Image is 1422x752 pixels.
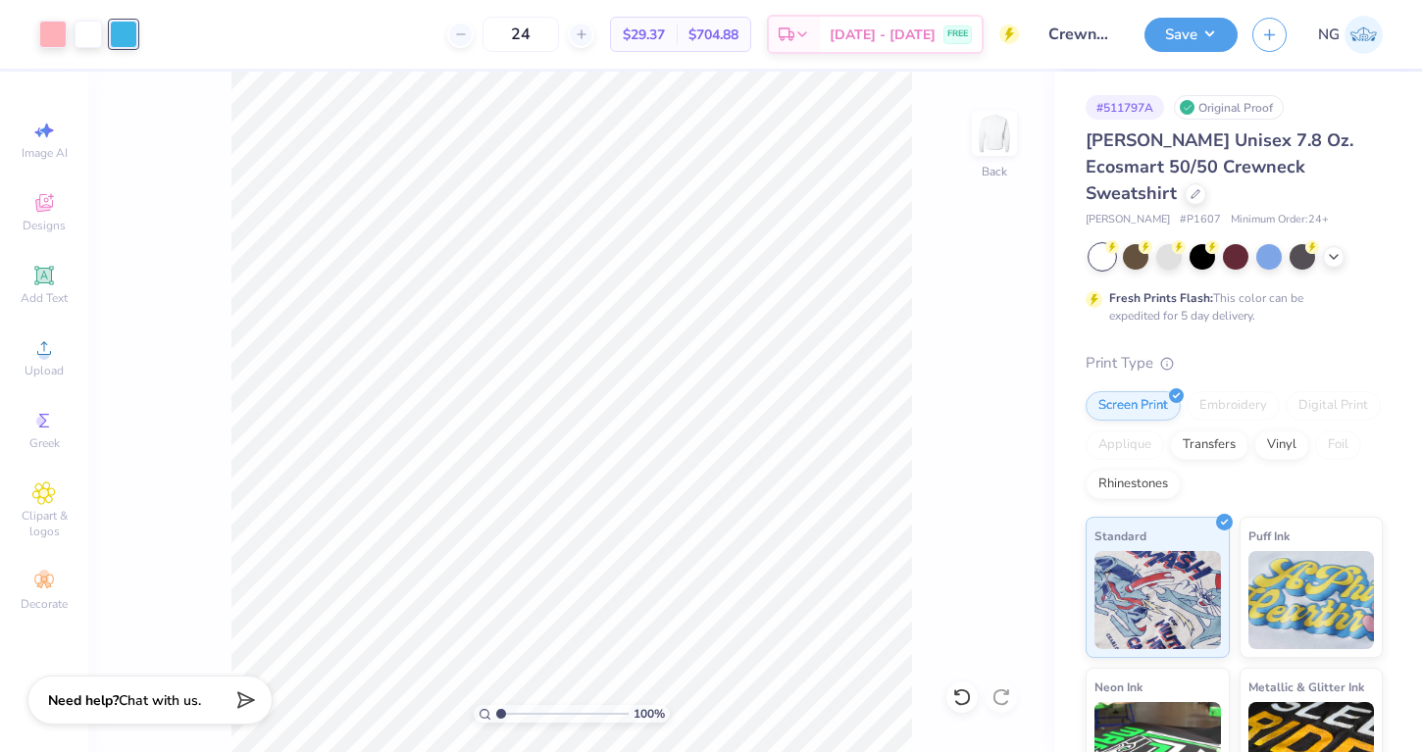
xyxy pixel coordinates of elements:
img: Puff Ink [1248,551,1375,649]
span: $704.88 [688,25,738,45]
div: This color can be expedited for 5 day delivery. [1109,289,1350,325]
span: $29.37 [623,25,665,45]
div: # 511797A [1086,95,1164,120]
div: Transfers [1170,430,1248,460]
span: # P1607 [1180,212,1221,228]
span: Neon Ink [1094,677,1143,697]
div: Original Proof [1174,95,1284,120]
strong: Need help? [48,691,119,710]
div: Rhinestones [1086,470,1181,499]
div: Foil [1315,430,1361,460]
span: Chat with us. [119,691,201,710]
strong: Fresh Prints Flash: [1109,290,1213,306]
span: Upload [25,363,64,378]
span: Clipart & logos [10,508,78,539]
div: Back [982,163,1007,180]
button: Save [1144,18,1238,52]
span: FREE [947,27,968,41]
div: Embroidery [1187,391,1280,421]
div: Screen Print [1086,391,1181,421]
a: NG [1318,16,1383,54]
span: Minimum Order: 24 + [1231,212,1329,228]
img: Standard [1094,551,1221,649]
img: Back [975,114,1014,153]
span: [DATE] - [DATE] [830,25,936,45]
div: Print Type [1086,352,1383,375]
span: [PERSON_NAME] [1086,212,1170,228]
input: Untitled Design [1034,15,1130,54]
span: Standard [1094,526,1146,546]
span: Metallic & Glitter Ink [1248,677,1364,697]
span: Designs [23,218,66,233]
span: Image AI [22,145,68,161]
img: Nola Gabbard [1345,16,1383,54]
span: Greek [29,435,60,451]
span: NG [1318,24,1340,46]
div: Applique [1086,430,1164,460]
span: Puff Ink [1248,526,1290,546]
div: Digital Print [1286,391,1381,421]
input: – – [482,17,559,52]
span: [PERSON_NAME] Unisex 7.8 Oz. Ecosmart 50/50 Crewneck Sweatshirt [1086,128,1353,205]
div: Vinyl [1254,430,1309,460]
span: 100 % [634,705,665,723]
span: Decorate [21,596,68,612]
span: Add Text [21,290,68,306]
